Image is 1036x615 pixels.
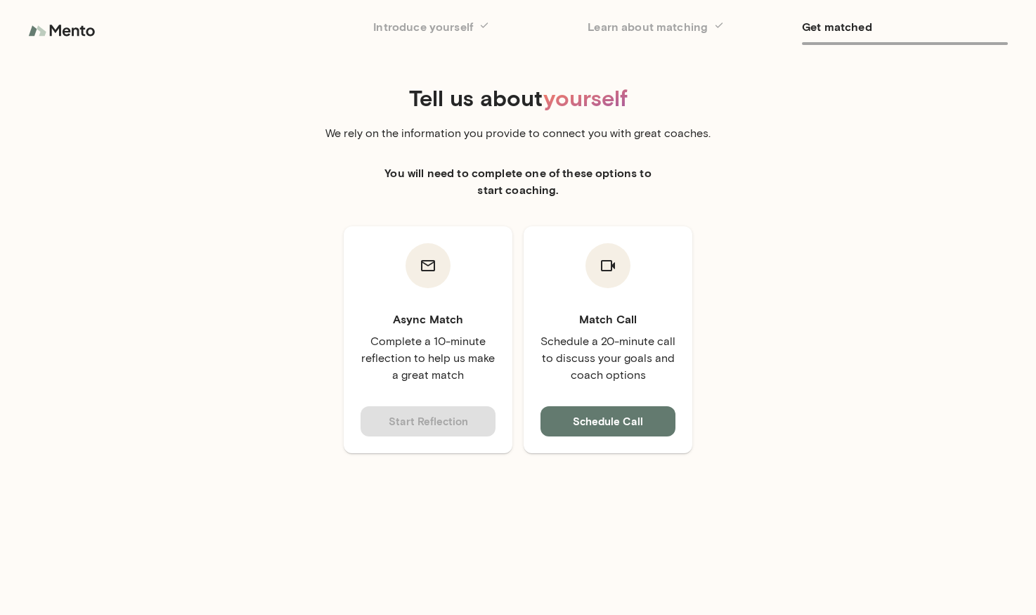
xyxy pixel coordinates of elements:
[588,17,794,37] h6: Learn about matching
[361,311,496,328] h6: Async Match
[540,406,675,436] button: Schedule Call
[377,164,659,198] h6: You will need to complete one of these options to start coaching.
[540,333,675,384] p: Schedule a 20-minute call to discuss your goals and coach options
[802,17,1008,37] h6: Get matched
[540,311,675,328] h6: Match Call
[321,125,715,142] p: We rely on the information you provide to connect you with great coaches.
[361,333,496,384] p: Complete a 10-minute reflection to help us make a great match
[108,84,928,111] h4: Tell us about
[543,84,628,111] span: yourself
[373,17,579,37] h6: Introduce yourself
[28,17,98,45] img: logo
